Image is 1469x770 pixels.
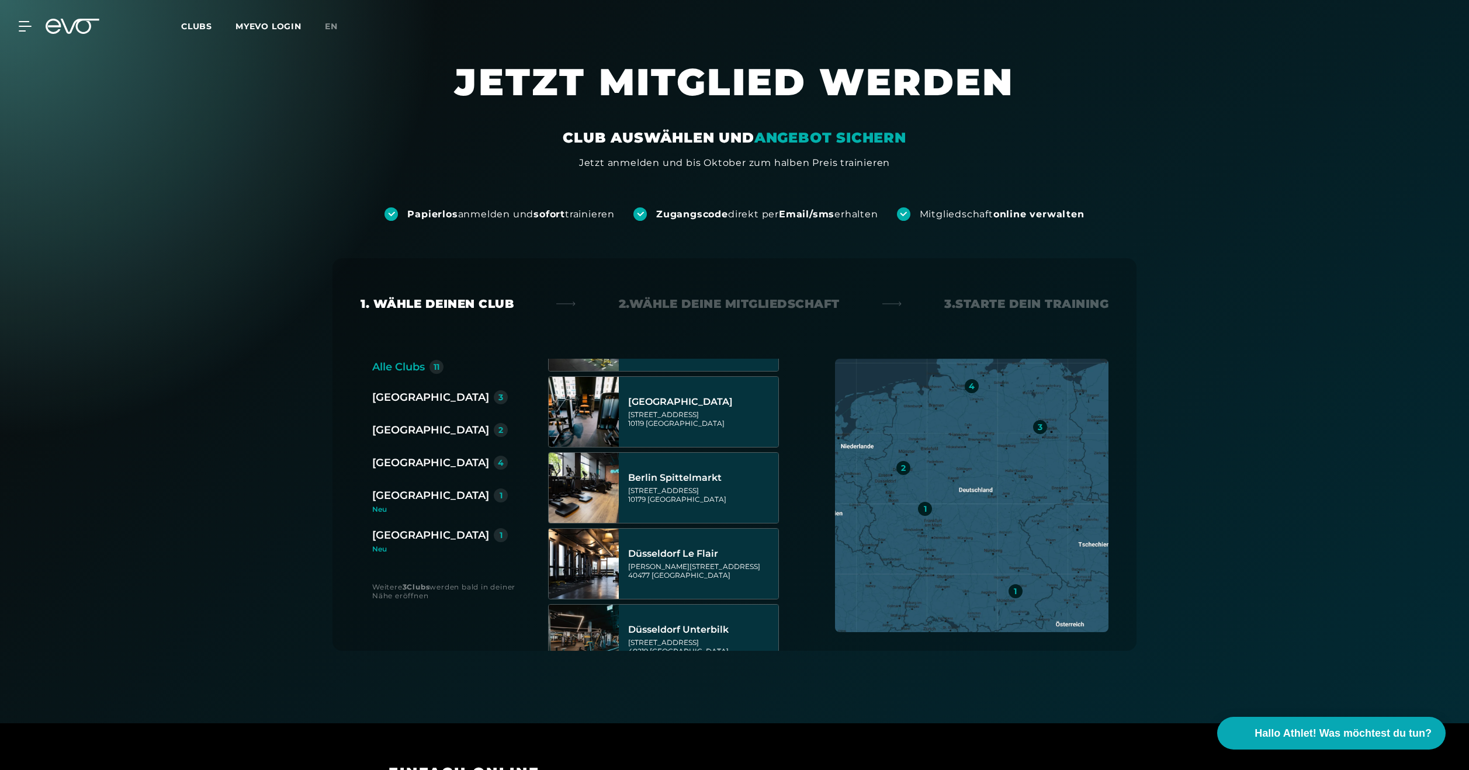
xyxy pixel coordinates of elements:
[384,58,1085,129] h1: JETZT MITGLIED WERDEN
[549,529,619,599] img: Düsseldorf Le Flair
[628,396,775,408] div: [GEOGRAPHIC_DATA]
[656,208,878,221] div: direkt per erhalten
[372,359,425,375] div: Alle Clubs
[628,624,775,636] div: Düsseldorf Unterbilk
[628,486,775,504] div: [STREET_ADDRESS] 10179 [GEOGRAPHIC_DATA]
[361,296,514,312] div: 1. Wähle deinen Club
[500,531,503,539] div: 1
[656,209,728,220] strong: Zugangscode
[372,506,517,513] div: Neu
[563,129,906,147] div: CLUB AUSWÄHLEN UND
[498,393,503,401] div: 3
[407,582,429,591] strong: Clubs
[372,422,489,438] div: [GEOGRAPHIC_DATA]
[549,453,619,523] img: Berlin Spittelmarkt
[549,605,619,675] img: Düsseldorf Unterbilk
[1038,423,1042,431] div: 3
[372,389,489,405] div: [GEOGRAPHIC_DATA]
[628,562,775,580] div: [PERSON_NAME][STREET_ADDRESS] 40477 [GEOGRAPHIC_DATA]
[325,21,338,32] span: en
[628,548,775,560] div: Düsseldorf Le Flair
[1255,726,1432,741] span: Hallo Athlet! Was möchtest du tun?
[500,491,503,500] div: 1
[403,582,407,591] strong: 3
[969,382,975,390] div: 4
[835,359,1108,632] img: map
[754,129,906,146] em: ANGEBOT SICHERN
[181,20,235,32] a: Clubs
[579,156,890,170] div: Jetzt anmelden und bis Oktober zum halben Preis trainieren
[498,459,504,467] div: 4
[407,209,458,220] strong: Papierlos
[1014,587,1017,595] div: 1
[181,21,212,32] span: Clubs
[901,464,906,472] div: 2
[372,546,508,553] div: Neu
[619,296,840,312] div: 2. Wähle deine Mitgliedschaft
[325,20,352,33] a: en
[549,377,619,447] img: Berlin Rosenthaler Platz
[779,209,834,220] strong: Email/sms
[1217,717,1446,750] button: Hallo Athlet! Was möchtest du tun?
[920,208,1085,221] div: Mitgliedschaft
[407,208,615,221] div: anmelden und trainieren
[372,455,489,471] div: [GEOGRAPHIC_DATA]
[944,296,1108,312] div: 3. Starte dein Training
[434,363,439,371] div: 11
[628,472,775,484] div: Berlin Spittelmarkt
[993,209,1085,220] strong: online verwalten
[372,582,525,600] div: Weitere werden bald in deiner Nähe eröffnen
[235,21,302,32] a: MYEVO LOGIN
[533,209,565,220] strong: sofort
[498,426,503,434] div: 2
[372,527,489,543] div: [GEOGRAPHIC_DATA]
[628,410,775,428] div: [STREET_ADDRESS] 10119 [GEOGRAPHIC_DATA]
[628,638,775,655] div: [STREET_ADDRESS] 40219 [GEOGRAPHIC_DATA]
[924,505,927,513] div: 1
[372,487,489,504] div: [GEOGRAPHIC_DATA]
